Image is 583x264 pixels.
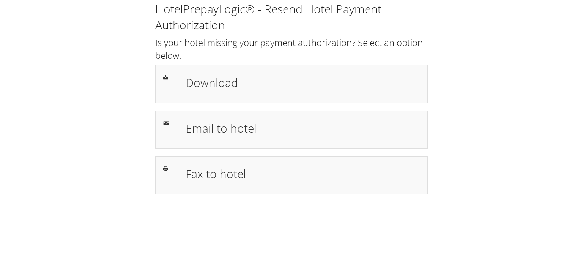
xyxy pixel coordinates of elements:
a: Fax to hotel [155,156,428,194]
h2: Is your hotel missing your payment authorization? Select an option below. [155,36,428,62]
h1: Download [186,74,420,91]
h1: Fax to hotel [186,165,420,182]
a: Email to hotel [155,111,428,149]
h1: HotelPrepayLogic® - Resend Hotel Payment Authorization [155,1,428,33]
a: Download [155,65,428,103]
h1: Email to hotel [186,120,420,137]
